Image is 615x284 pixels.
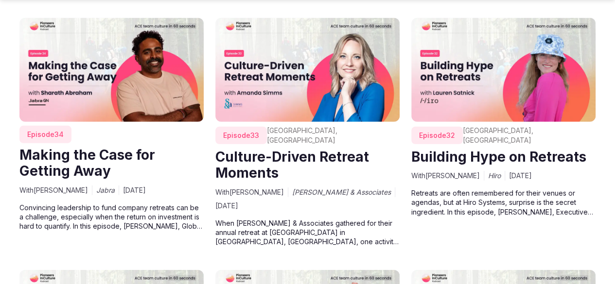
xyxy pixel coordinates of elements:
span: Episode 33 [215,127,267,144]
span: [DATE] [123,185,146,195]
img: Building Hype on Retreats [411,18,596,121]
span: [PERSON_NAME] & Associates [292,187,391,197]
span: With [PERSON_NAME] [215,187,284,197]
a: Building Hype on Retreats [411,149,586,165]
span: [GEOGRAPHIC_DATA], [GEOGRAPHIC_DATA] [463,126,592,145]
a: Making the Case for Getting Away [19,147,155,180]
span: Hiro [488,171,501,181]
p: Convincing leadership to fund company retreats can be a challenge, especially when the return on ... [19,203,204,231]
span: [GEOGRAPHIC_DATA], [GEOGRAPHIC_DATA] [267,126,396,145]
span: [DATE] [509,171,532,181]
span: Jabra [96,185,115,195]
p: Retreats are often remembered for their venues or agendas, but at Hiro Systems, surprise is the s... [411,188,596,217]
span: Episode 32 [411,127,463,144]
span: Episode 34 [19,126,71,143]
a: Culture-Driven Retreat Moments [215,149,369,182]
span: With [PERSON_NAME] [19,185,88,195]
img: Making the Case for Getting Away [19,18,204,121]
p: When [PERSON_NAME] & Associates gathered for their annual retreat at [GEOGRAPHIC_DATA] in [GEOGRA... [215,218,400,247]
span: [DATE] [215,201,238,211]
span: With [PERSON_NAME] [411,171,480,181]
img: Culture-Driven Retreat Moments [215,18,400,121]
